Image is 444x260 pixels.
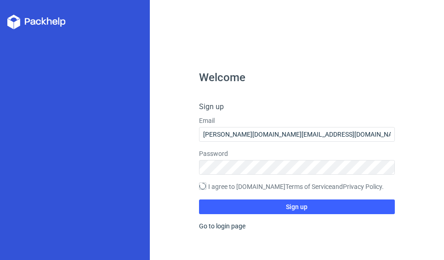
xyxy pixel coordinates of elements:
[199,116,395,125] label: Email
[343,183,382,190] a: Privacy Policy
[199,182,395,192] label: I agree to [DOMAIN_NAME] and .
[285,183,332,190] a: Terms of Service
[199,199,395,214] button: Sign up
[199,72,395,83] h1: Welcome
[199,101,395,112] h4: Sign up
[199,222,245,230] a: Go to login page
[199,149,395,158] label: Password
[286,204,307,210] span: Sign up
